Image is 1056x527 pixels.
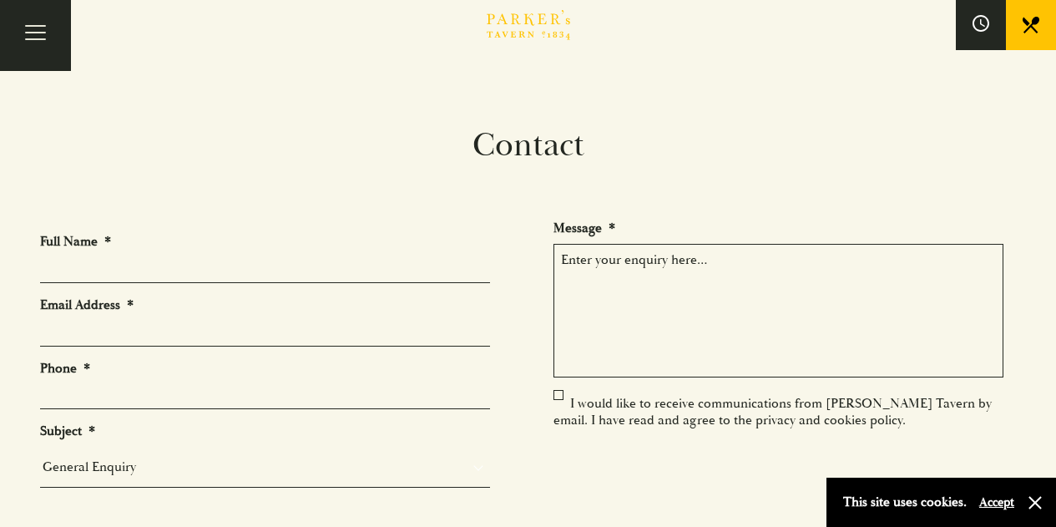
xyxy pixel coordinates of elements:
[1027,494,1043,511] button: Close and accept
[40,360,90,378] label: Phone
[979,494,1014,510] button: Accept
[843,490,967,514] p: This site uses cookies.
[40,233,111,251] label: Full Name
[553,395,992,428] label: I would like to receive communications from [PERSON_NAME] Tavern by email. I have read and agree ...
[40,296,134,314] label: Email Address
[553,442,807,507] iframe: reCAPTCHA
[553,220,615,237] label: Message
[40,423,95,440] label: Subject
[28,125,1029,165] h1: Contact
